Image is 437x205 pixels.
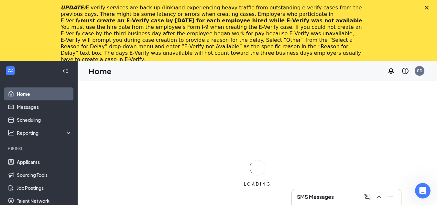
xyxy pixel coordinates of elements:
[241,181,274,187] div: LOADING
[417,68,422,74] div: SD
[8,146,71,151] div: Hiring
[86,5,175,11] a: E-verify services are back up (link)
[17,155,72,168] a: Applicants
[7,67,14,74] svg: WorkstreamLogo
[401,67,409,75] svg: QuestionInfo
[8,130,14,136] svg: Analysis
[387,67,395,75] svg: Notifications
[17,130,72,136] div: Reporting
[425,6,431,10] div: Close
[415,183,431,199] iframe: Intercom live chat
[364,193,371,201] svg: ComposeMessage
[297,193,334,200] h3: SMS Messages
[61,5,366,63] div: and experiencing heavy traffic from outstanding e-verify cases from the previous days. There migh...
[81,17,362,24] b: must create an E‑Verify case by [DATE] for each employee hired while E‑Verify was not available
[374,192,384,202] button: ChevronUp
[387,193,395,201] svg: Minimize
[17,168,72,181] a: Sourcing Tools
[17,181,72,194] a: Job Postings
[62,68,69,74] svg: Collapse
[362,192,373,202] button: ComposeMessage
[17,100,72,113] a: Messages
[17,87,72,100] a: Home
[89,65,112,76] h1: Home
[386,192,396,202] button: Minimize
[375,193,383,201] svg: ChevronUp
[61,5,175,11] i: UPDATE:
[17,113,72,126] a: Scheduling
